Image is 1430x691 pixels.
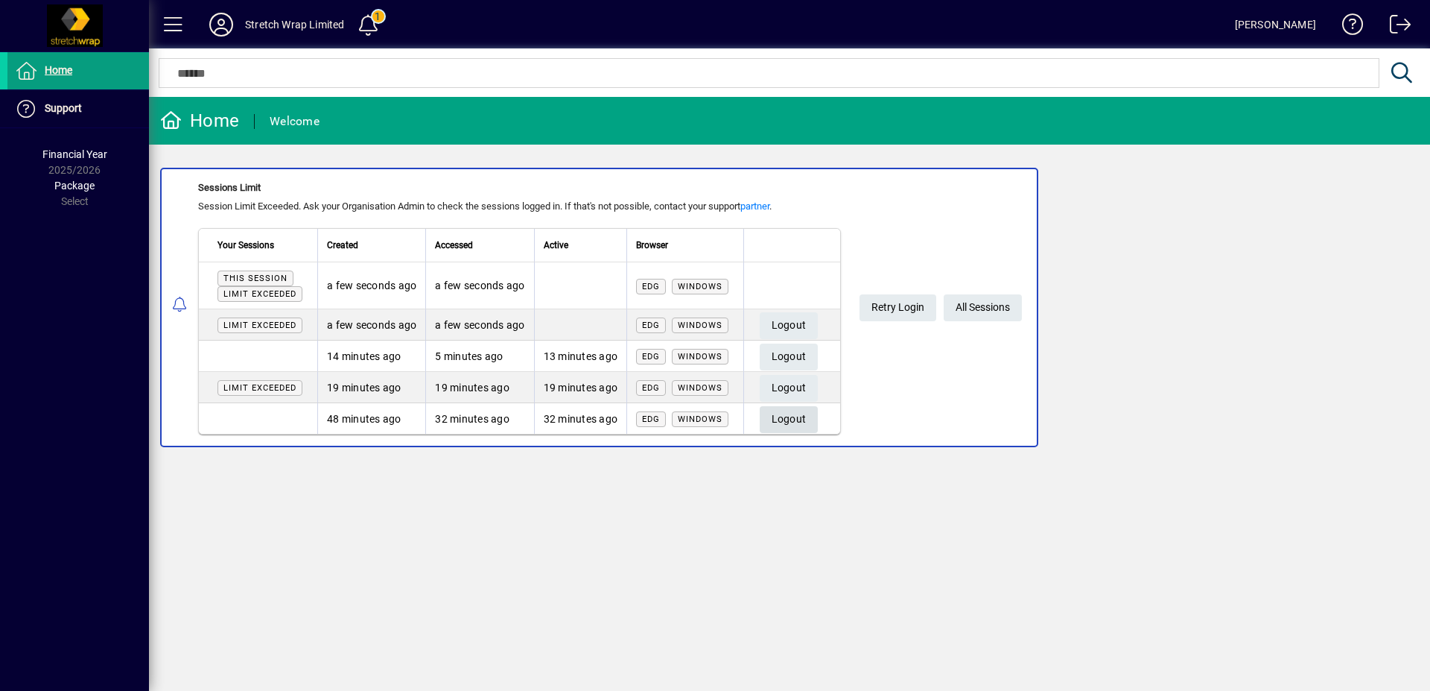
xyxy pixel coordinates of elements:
a: partner [740,201,769,212]
span: Edg [642,352,660,362]
span: Logout [772,376,807,400]
span: All Sessions [956,295,1010,320]
span: Edg [642,321,660,330]
app-alert-notification-menu-item: Sessions Limit [149,168,1430,447]
span: Limit exceeded [223,383,296,393]
button: Profile [197,11,245,38]
a: Support [7,90,149,127]
span: Created [327,237,358,253]
a: Logout [1379,3,1411,51]
div: Welcome [270,110,320,133]
td: a few seconds ago [317,262,425,309]
span: Browser [636,237,668,253]
td: 48 minutes ago [317,403,425,434]
a: All Sessions [944,294,1022,321]
span: Windows [678,414,722,424]
a: Knowledge Base [1331,3,1364,51]
td: 13 minutes ago [534,341,627,372]
span: Limit exceeded [223,289,296,299]
span: Accessed [435,237,473,253]
button: Retry Login [859,294,936,321]
td: a few seconds ago [317,309,425,341]
td: 19 minutes ago [534,372,627,403]
div: Session Limit Exceeded. Ask your Organisation Admin to check the sessions logged in. If that's no... [198,199,841,214]
span: Edg [642,383,660,393]
button: Logout [760,344,819,370]
span: Windows [678,383,722,393]
button: Logout [760,406,819,433]
span: Package [54,180,95,192]
span: Windows [678,321,722,330]
td: a few seconds ago [425,309,533,341]
button: Logout [760,375,819,402]
span: Logout [772,313,807,338]
div: Sessions Limit [198,180,841,195]
span: Financial Year [42,148,107,160]
span: Your Sessions [217,237,274,253]
span: Retry Login [871,295,924,320]
span: Edg [642,414,660,424]
span: Home [45,64,72,76]
span: Active [544,237,568,253]
td: 32 minutes ago [425,403,533,434]
span: Logout [772,344,807,369]
td: 32 minutes ago [534,403,627,434]
span: Edg [642,282,660,291]
span: This session [223,274,287,283]
button: Logout [760,312,819,339]
div: Home [160,109,239,133]
td: a few seconds ago [425,262,533,309]
span: Windows [678,282,722,291]
span: Logout [772,407,807,432]
span: Limit exceeded [223,321,296,330]
td: 19 minutes ago [425,372,533,403]
span: Windows [678,352,722,362]
div: Stretch Wrap Limited [245,13,345,37]
td: 14 minutes ago [317,341,425,372]
div: [PERSON_NAME] [1235,13,1316,37]
span: Support [45,102,82,114]
td: 5 minutes ago [425,341,533,372]
td: 19 minutes ago [317,372,425,403]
